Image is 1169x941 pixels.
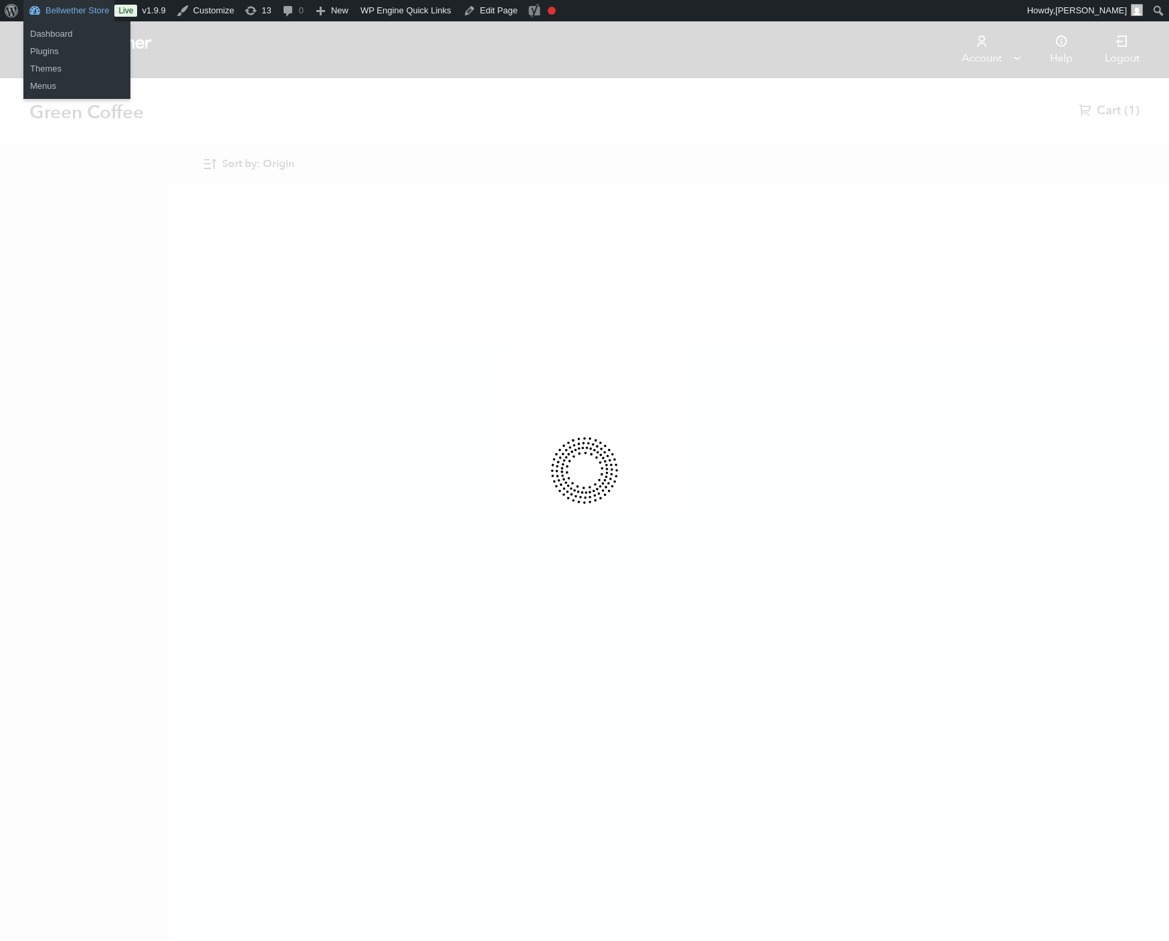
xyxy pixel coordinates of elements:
a: Dashboard [23,25,130,43]
a: Plugins [23,43,130,60]
a: Live [114,5,137,17]
ul: Bellwether Store [23,56,130,99]
div: Focus keyphrase not set [548,7,556,15]
a: Themes [23,60,130,78]
span: [PERSON_NAME] [1055,5,1127,15]
ul: Bellwether Store [23,21,130,64]
a: Menus [23,78,130,95]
